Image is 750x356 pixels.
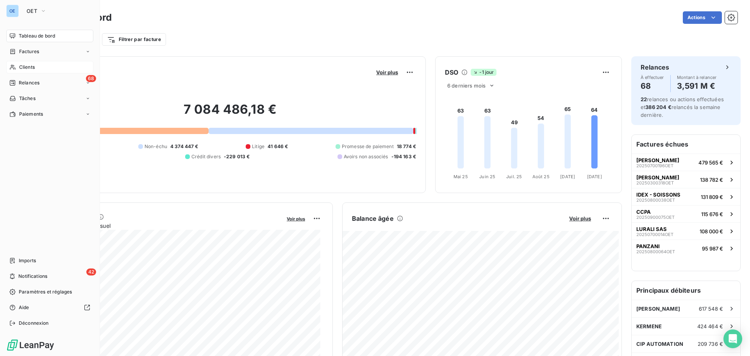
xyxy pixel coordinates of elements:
[19,95,36,102] span: Tâches
[636,191,680,198] span: IDEX - SOISSONS
[636,209,651,215] span: CCPA
[636,215,675,220] span: 20250900075OET
[6,5,19,17] div: OE
[700,177,723,183] span: 138 782 €
[699,306,723,312] span: 617 548 €
[374,69,400,76] button: Voir plus
[723,329,742,348] div: Open Intercom Messenger
[587,174,602,179] tspan: [DATE]
[636,226,667,232] span: LURALI SAS
[284,215,307,222] button: Voir plus
[19,111,43,118] span: Paiements
[697,323,723,329] span: 424 464 €
[86,75,96,82] span: 68
[641,63,669,72] h6: Relances
[569,215,591,222] span: Voir plus
[454,174,468,179] tspan: Mai 25
[698,159,723,166] span: 479 565 €
[391,153,416,160] span: -194 163 €
[636,341,683,347] span: CIP AUTOMATION
[636,163,673,168] span: 20250700196OET
[702,245,723,252] span: 95 987 €
[700,228,723,234] span: 108 000 €
[567,215,593,222] button: Voir plus
[506,174,522,179] tspan: Juil. 25
[641,75,664,80] span: À effectuer
[19,32,55,39] span: Tableau de bord
[641,96,647,102] span: 22
[636,243,660,249] span: PANZANI
[170,143,198,150] span: 4 374 447 €
[701,194,723,200] span: 131 809 €
[471,69,496,76] span: -1 jour
[19,64,35,71] span: Clients
[19,288,72,295] span: Paramètres et réglages
[352,214,394,223] h6: Balance âgée
[632,205,740,222] button: CCPA20250900075OET115 676 €
[636,181,674,185] span: 20250300318OET
[268,143,288,150] span: 41 646 €
[532,174,550,179] tspan: Août 25
[636,232,673,237] span: 20250700014OET
[683,11,722,24] button: Actions
[145,143,167,150] span: Non-échu
[19,257,36,264] span: Imports
[287,216,305,222] span: Voir plus
[632,281,740,300] h6: Principaux débiteurs
[19,48,39,55] span: Factures
[19,79,39,86] span: Relances
[447,82,486,89] span: 6 derniers mois
[641,96,724,118] span: relances ou actions effectuées et relancés la semaine dernière.
[698,341,723,347] span: 209 736 €
[701,211,723,217] span: 115 676 €
[224,153,250,160] span: -229 013 €
[252,143,264,150] span: Litige
[445,68,458,77] h6: DSO
[632,171,740,188] button: [PERSON_NAME]20250300318OET138 782 €
[191,153,221,160] span: Crédit divers
[632,135,740,154] h6: Factures échues
[6,301,93,314] a: Aide
[636,198,675,202] span: 20250800038OET
[636,323,662,329] span: KERMENE
[342,143,394,150] span: Promesse de paiement
[19,320,49,327] span: Déconnexion
[102,33,166,46] button: Filtrer par facture
[6,339,55,351] img: Logo LeanPay
[636,306,680,312] span: [PERSON_NAME]
[86,268,96,275] span: 42
[636,157,679,163] span: [PERSON_NAME]
[376,69,398,75] span: Voir plus
[677,75,717,80] span: Montant à relancer
[44,222,281,230] span: Chiffre d'affaires mensuel
[479,174,495,179] tspan: Juin 25
[641,80,664,92] h4: 68
[560,174,575,179] tspan: [DATE]
[636,249,675,254] span: 20250800064OET
[27,8,37,14] span: OET
[632,240,740,257] button: PANZANI20250800064OET95 987 €
[344,153,388,160] span: Avoirs non associés
[632,188,740,205] button: IDEX - SOISSONS20250800038OET131 809 €
[645,104,671,110] span: 386 204 €
[397,143,416,150] span: 18 774 €
[632,154,740,171] button: [PERSON_NAME]20250700196OET479 565 €
[677,80,717,92] h4: 3,591 M €
[636,174,679,181] span: [PERSON_NAME]
[18,273,47,280] span: Notifications
[44,102,416,125] h2: 7 084 486,18 €
[19,304,29,311] span: Aide
[632,222,740,240] button: LURALI SAS20250700014OET108 000 €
